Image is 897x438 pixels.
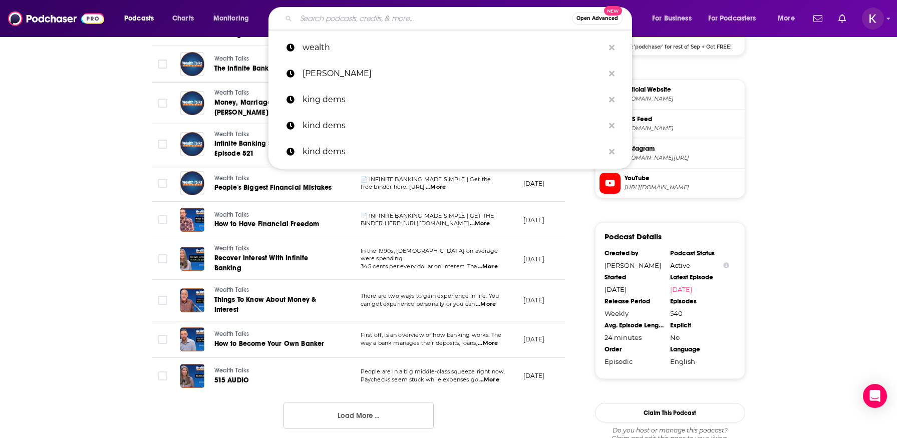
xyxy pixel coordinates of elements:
div: 540 [670,309,729,317]
a: Wealth Talks [214,55,334,64]
span: ...More [470,220,490,228]
span: Podcasts [124,12,154,26]
button: open menu [702,11,771,27]
button: Load More ... [283,402,434,429]
span: ...More [478,339,498,347]
span: can get experience personally or you can [361,300,475,307]
a: People's Biggest Financial Mistakes [214,183,334,193]
span: Toggle select row [158,140,167,149]
div: Explicit [670,321,729,329]
div: Started [605,273,664,281]
span: Retirement Funding with Infinite Banking [214,20,319,39]
span: Wealth Talks [214,175,249,182]
a: Wealth Talks [214,174,334,183]
div: Order [605,345,664,353]
button: Show profile menu [862,8,884,30]
span: BINDER HERE: [URL][DOMAIN_NAME] [361,220,469,227]
span: Things To Know About Money & Interest [214,295,317,314]
a: Wealth Talks [214,244,335,253]
button: open menu [206,11,262,27]
span: Paychecks seem stuck while expenses go [361,376,479,383]
p: [DATE] [523,255,545,263]
div: Created by [605,249,664,257]
a: Money, Marriage and [PERSON_NAME] [214,98,335,118]
h3: Podcast Details [605,232,662,241]
div: Language [670,345,729,353]
a: Official Website[DOMAIN_NAME] [600,84,741,105]
span: Wealth Talks [214,55,249,62]
span: Wealth Talks [214,245,249,252]
span: YouTube [625,174,741,183]
span: instagram.com/wealthtalkspodcast [625,154,741,162]
p: kind dems [303,139,604,165]
span: The Infinite Banking Mindset [214,64,308,73]
a: Charts [166,11,200,27]
span: ...More [426,183,446,191]
a: king dems [268,87,632,113]
p: [DATE] [523,216,545,224]
div: Podcast Status [670,249,729,257]
p: [DATE] [523,335,545,343]
span: Recover Interest With Infinite Banking [214,254,309,272]
a: kind dems [268,113,632,139]
a: Wealth Talks [214,366,334,375]
a: Wealth Talks [214,211,334,220]
span: Toggle select row [158,215,167,224]
span: mcfieinsurance.com [625,95,741,103]
img: User Profile [862,8,884,30]
span: Wealth Talks [214,211,249,218]
span: Toggle select row [158,254,167,263]
span: First off, is an overview of how banking works. The [361,331,502,338]
span: More [778,12,795,26]
div: Open Intercom Messenger [863,384,887,408]
a: The Infinite Banking Mindset [214,64,334,74]
a: Wealth Talks [214,89,335,98]
span: Toggle select row [158,296,167,305]
span: way a bank manages their deposits, loans, [361,339,477,346]
span: Wealth Talks [214,330,249,337]
span: People are in a big middle-class squeeze right now. [361,368,505,375]
span: Infinite Banking Seminar Report | Episode 521 [214,139,325,158]
span: Official Website [625,85,741,94]
span: Open Advanced [576,16,618,21]
p: [DATE] [523,179,545,188]
span: For Business [652,12,692,26]
span: For Podcasters [708,12,756,26]
a: Show notifications dropdown [809,10,826,27]
span: There are two ways to gain experience in life. You [361,292,499,299]
button: open menu [771,11,807,27]
span: How to Have Financial Freedom [214,220,320,228]
button: open menu [117,11,167,27]
span: Toggle select row [158,179,167,188]
span: 📄 INFINITE BANKING MADE SIMPLE | Get the [361,176,491,183]
span: Wealth Talks [214,89,249,96]
div: 24 minutes [605,333,664,341]
span: 515 AUDIO [214,376,249,384]
a: Wealth Talks [214,130,335,139]
a: 515 AUDIO [214,375,334,385]
div: [DATE] [605,285,664,293]
a: Libsyn Deal: Use code: 'podchaser' for rest of Sep + Oct FREE! [595,8,745,49]
span: ...More [476,300,496,308]
a: [PERSON_NAME] [268,61,632,87]
a: How to Have Financial Freedom [214,219,334,229]
div: No [670,333,729,341]
span: Wealth Talks [214,367,249,374]
span: free binder here: [URL] [361,183,425,190]
span: Wealth Talks [214,286,249,293]
a: Show notifications dropdown [834,10,850,27]
span: Toggle select row [158,335,167,344]
span: Do you host or manage this podcast? [595,426,745,434]
input: Search podcasts, credits, & more... [296,11,572,27]
div: Episodic [605,357,664,365]
button: open menu [645,11,704,27]
img: Podchaser - Follow, Share and Rate Podcasts [8,9,104,28]
div: Episodes [670,297,729,305]
a: Infinite Banking Seminar Report | Episode 521 [214,139,335,159]
a: Recover Interest With Infinite Banking [214,253,335,273]
span: Monitoring [213,12,249,26]
span: https://www.youtube.com/@wealth-talks-podcast [625,184,741,191]
p: kind dems [303,113,604,139]
span: Wealth Talks [214,131,249,138]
